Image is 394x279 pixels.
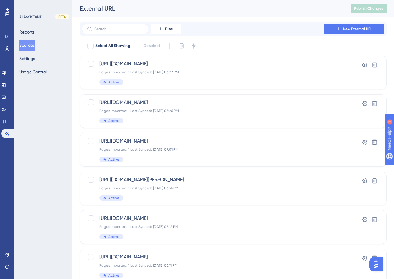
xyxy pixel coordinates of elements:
span: Active [108,196,119,200]
span: Active [108,80,119,85]
div: Pages Imported: Last Synced: [99,147,319,152]
div: Pages Imported: Last Synced: [99,263,319,268]
span: [DATE] 07:01 PM [153,147,179,152]
button: Deselect [138,40,166,51]
button: Usage Control [19,66,47,77]
span: [DATE] 06:12 PM [153,225,178,229]
div: AI ASSISTANT [19,14,41,19]
span: [DATE] 06:27 PM [153,70,179,74]
button: Filter [151,24,181,34]
span: [DATE] 06:11 PM [153,263,178,268]
span: [URL][DOMAIN_NAME] [99,215,319,222]
div: Pages Imported: Last Synced: [99,224,319,229]
span: [DATE] 06:26 PM [153,109,179,113]
button: Sources [19,40,35,51]
span: 1 [128,186,129,190]
span: Select All Showing [95,42,130,50]
div: Pages Imported: Last Synced: [99,70,319,75]
span: 1 [128,225,129,229]
div: Pages Imported: Last Synced: [99,186,319,191]
span: [URL][DOMAIN_NAME] [99,60,319,67]
span: [URL][DOMAIN_NAME] [99,253,319,261]
span: 1 [128,147,129,152]
button: New External URL [324,24,384,34]
button: Reports [19,27,34,37]
span: [DATE] 06:14 PM [153,186,179,190]
span: New External URL [343,27,372,31]
span: Active [108,273,119,278]
span: Filter [165,27,173,31]
span: Active [108,157,119,162]
span: Active [108,234,119,239]
span: Need Help? [14,2,38,9]
div: 1 [42,3,44,8]
div: External URL [80,4,335,13]
iframe: UserGuiding AI Assistant Launcher [369,255,387,273]
span: Publish Changes [354,6,383,11]
span: [URL][DOMAIN_NAME][PERSON_NAME] [99,176,319,183]
span: [URL][DOMAIN_NAME] [99,99,319,106]
div: Pages Imported: Last Synced: [99,108,319,113]
span: Active [108,118,119,123]
button: Publish Changes [351,4,387,13]
input: Search [94,27,143,31]
span: 1 [128,70,129,74]
span: Deselect [143,42,160,50]
button: Settings [19,53,35,64]
span: 1 [128,263,129,268]
span: 1 [128,109,129,113]
div: BETA [55,14,69,19]
span: [URL][DOMAIN_NAME] [99,137,319,145]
